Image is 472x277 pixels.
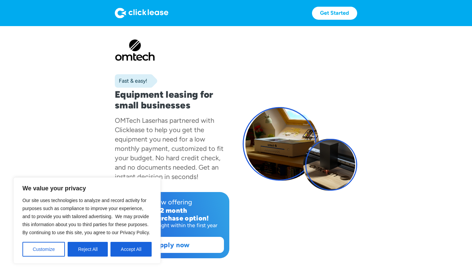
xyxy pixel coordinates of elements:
[115,116,158,124] div: OMTech Laser
[22,242,65,257] button: Customize
[115,89,229,110] h1: Equipment leasing for small businesses
[115,78,147,84] div: Fast & easy!
[22,198,150,235] span: Our site uses technologies to analyze and record activity for purposes such as compliance to impr...
[120,214,224,222] div: early purchase option!
[22,184,152,192] p: We value your privacy
[120,222,224,229] div: Purchase outright within the first year
[115,116,224,181] div: has partnered with Clicklease to help you get the equipment you need for a low monthly payment, c...
[120,207,224,214] div: 12 month
[68,242,108,257] button: Reject All
[115,8,168,18] img: Logo
[13,177,161,264] div: We value your privacy
[312,7,357,20] a: Get Started
[120,197,224,207] div: Now offering
[121,237,224,253] a: Apply now
[110,242,152,257] button: Accept All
